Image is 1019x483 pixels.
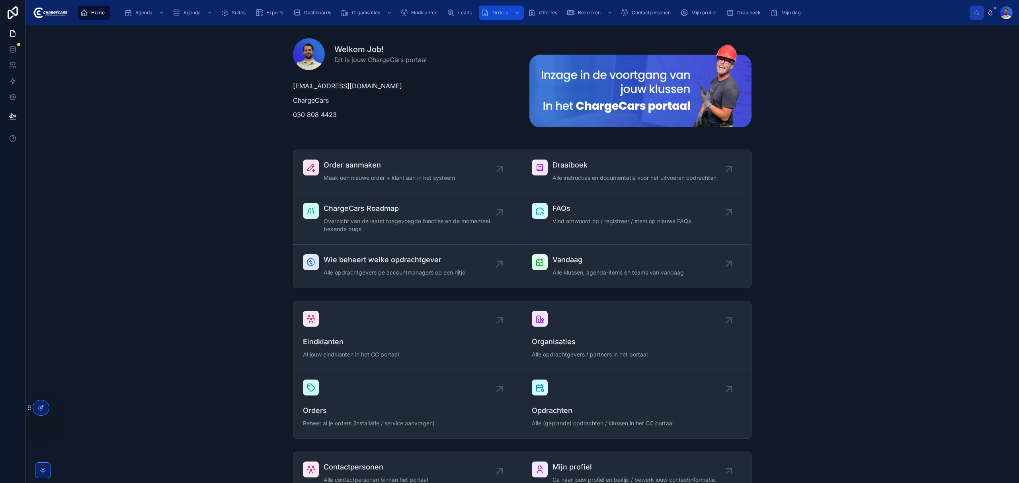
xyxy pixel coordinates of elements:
h1: Welkom Job! [334,44,427,55]
span: Eindklanten [411,10,437,16]
span: Alle (geplande) opdrachten / klussen in het CC portaal [532,419,742,427]
a: Agenda [122,6,168,20]
span: Offertes [539,10,557,16]
span: Agenda [183,10,201,16]
span: Draaiboek [737,10,761,16]
span: Bezoeken [578,10,601,16]
a: Offertes [525,6,563,20]
p: [EMAIL_ADDRESS][DOMAIN_NAME] [293,81,515,91]
a: Exports [253,6,289,20]
span: Alle opdrachtgevers pe accountmanagers op een rijtje [324,269,465,277]
span: Eindklanten [303,336,512,347]
a: Suites [218,6,251,20]
img: 23681-Frame-213-(2).png [529,45,752,127]
span: Exports [266,10,283,16]
span: Wie beheert welke opdrachtgever [324,254,465,265]
span: Agenda [135,10,152,16]
a: Bezoeken [564,6,617,20]
span: Al jouw eindklanten in het CC portaal [303,351,512,358]
span: Draaiboek [552,160,716,171]
span: Organisaties [352,10,380,16]
a: Mijn profiel [678,6,722,20]
a: Draaiboek [724,6,766,20]
span: Orders [303,405,512,416]
span: Contactpersonen [632,10,671,16]
a: Order aanmakenMaak een nieuwe order + klant aan in het systeem [293,150,522,193]
a: Wie beheert welke opdrachtgeverAlle opdrachtgevers pe accountmanagers op een rijtje [293,245,522,288]
a: Orders [479,6,524,20]
span: Alle instructies en documentatie voor het uitvoeren opdrachten [552,174,716,182]
span: Dashboards [304,10,331,16]
a: OrdersBeheer al je orders (installatie / service aanvragen). [293,370,522,438]
p: 030 808 4423 [293,110,515,119]
span: Contactpersonen [324,462,428,473]
span: Orders [492,10,508,16]
a: OrganisatiesAlle opdrachtgevers / partners in het portaal [522,301,751,370]
span: Vandaag [552,254,684,265]
span: Organisaties [532,336,742,347]
div: scrollable content [74,4,970,21]
a: Leads [445,6,477,20]
span: Order aanmaken [324,160,455,171]
span: Opdrachten [532,405,742,416]
a: VandaagAlle klussen, agenda-items en teams van vandaag [522,245,751,288]
span: Alle klussen, agenda-items en teams van vandaag [552,269,684,277]
span: Dit is jouw ChargeCars portaal [334,55,427,64]
span: Alle opdrachtgevers / partners in het portaal [532,351,742,358]
a: ChargeCars RoadmapOverzicht van de laatst toegevoegde functies en de momenteel bekende bugs [293,193,522,245]
span: Mijn profiel [552,462,716,473]
span: Suites [232,10,246,16]
span: Maak een nieuwe order + klant aan in het systeem [324,174,455,182]
a: Organisaties [338,6,396,20]
a: FAQsVind antwoord op / registreer / stem op nieuwe FAQs [522,193,751,245]
p: ChargeCars [293,95,515,105]
img: App logo [32,6,67,19]
a: Mijn dag [768,6,806,20]
span: Mijn dag [781,10,800,16]
span: Leads [458,10,472,16]
span: Overzicht van de laatst toegevoegde functies en de momenteel bekende bugs [324,217,500,233]
a: DraaiboekAlle instructies en documentatie voor het uitvoeren opdrachten [522,150,751,193]
a: Agenda [170,6,217,20]
span: ChargeCars Roadmap [324,203,500,214]
a: Home [78,6,110,20]
span: FAQs [552,203,691,214]
span: Home [91,10,105,16]
span: Mijn profiel [691,10,716,16]
span: Vind antwoord op / registreer / stem op nieuwe FAQs [552,217,691,225]
a: Eindklanten [398,6,443,20]
a: Contactpersonen [618,6,676,20]
a: OpdrachtenAlle (geplande) opdrachten / klussen in het CC portaal [522,370,751,438]
a: Dashboards [291,6,337,20]
span: Beheer al je orders (installatie / service aanvragen). [303,419,512,427]
a: EindklantenAl jouw eindklanten in het CC portaal [293,301,522,370]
